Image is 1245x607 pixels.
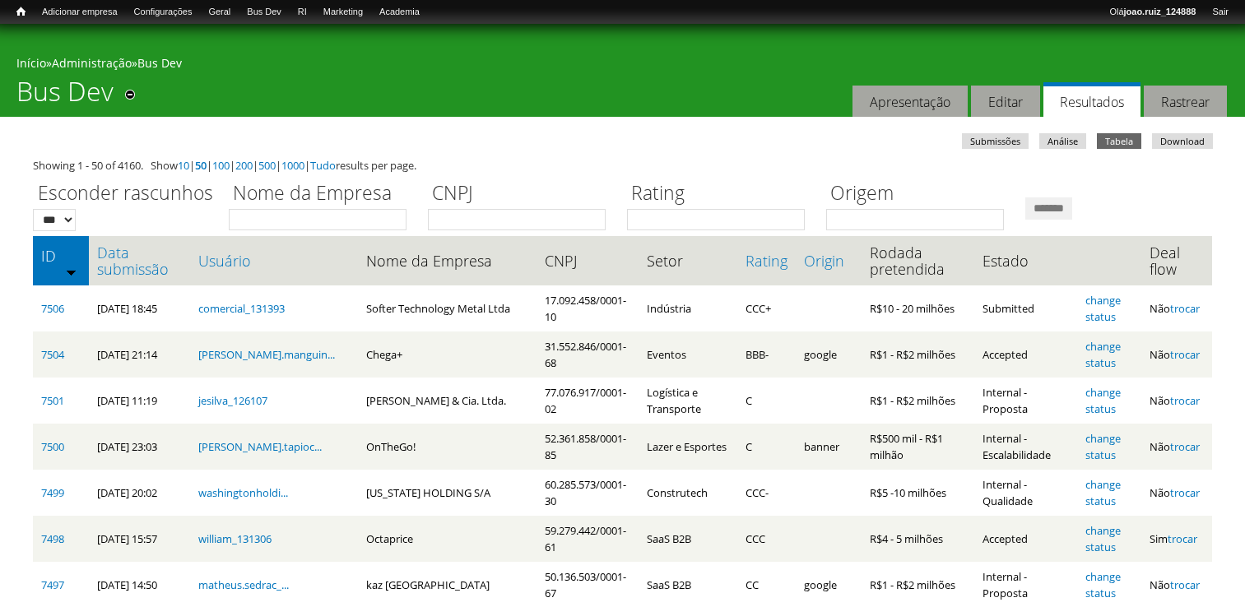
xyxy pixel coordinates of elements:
th: Setor [639,236,737,285]
a: trocar [1170,347,1200,362]
td: [DATE] 15:57 [89,516,191,562]
a: [PERSON_NAME].tapioc... [198,439,322,454]
a: Marketing [315,4,371,21]
td: C [737,378,796,424]
td: C [737,424,796,470]
a: Rating [746,253,787,269]
td: [DATE] 18:45 [89,285,191,331]
td: Indústria [639,285,737,331]
td: Não [1141,470,1212,516]
td: OnTheGo! [358,424,536,470]
img: ordem crescente [66,266,77,277]
a: 7504 [41,347,64,362]
td: 17.092.458/0001-10 [537,285,639,331]
a: comercial_131393 [198,301,285,316]
td: Sim [1141,516,1212,562]
a: Tabela [1097,133,1141,149]
a: Início [16,55,46,71]
th: Estado [974,236,1076,285]
a: change status [1085,431,1121,462]
td: [DATE] 20:02 [89,470,191,516]
a: change status [1085,385,1121,416]
a: matheus.sedrac_... [198,577,289,592]
td: Accepted [974,516,1076,562]
a: Apresentação [852,86,968,118]
td: Não [1141,285,1212,331]
a: Olájoao.ruiz_124888 [1101,4,1204,21]
a: change status [1085,339,1121,370]
a: Submissões [962,133,1029,149]
a: washingtonholdi... [198,485,288,500]
td: BBB- [737,331,796,378]
a: change status [1085,477,1121,508]
td: R$5 -10 milhões [862,470,974,516]
td: [DATE] 23:03 [89,424,191,470]
a: change status [1085,523,1121,554]
td: Submitted [974,285,1076,331]
label: Nome da Empresa [229,179,417,209]
a: change status [1085,569,1121,600]
td: CCC [737,516,796,562]
a: 100 [212,158,230,173]
a: [PERSON_NAME].manguin... [198,347,335,362]
div: Showing 1 - 50 of 4160. Show | | | | | | results per page. [33,157,1212,174]
a: Configurações [126,4,201,21]
label: Rating [627,179,815,209]
th: Nome da Empresa [358,236,536,285]
td: Eventos [639,331,737,378]
td: Não [1141,378,1212,424]
a: 10 [178,158,189,173]
a: RI [290,4,315,21]
span: Início [16,6,26,17]
a: trocar [1170,301,1200,316]
td: SaaS B2B [639,516,737,562]
a: 7506 [41,301,64,316]
td: [US_STATE] HOLDING S/A [358,470,536,516]
td: 60.285.573/0001-30 [537,470,639,516]
td: [DATE] 21:14 [89,331,191,378]
td: R$500 mil - R$1 milhão [862,424,974,470]
td: Internal - Proposta [974,378,1076,424]
a: Resultados [1043,82,1140,118]
a: 7499 [41,485,64,500]
td: google [796,331,862,378]
a: Sair [1204,4,1237,21]
a: Data submissão [97,244,183,277]
a: 1000 [281,158,304,173]
td: CCC+ [737,285,796,331]
a: Início [8,4,34,20]
td: Softer Technology Metal Ltda [358,285,536,331]
label: Origem [826,179,1015,209]
a: trocar [1168,531,1197,546]
th: Deal flow [1141,236,1212,285]
td: Octaprice [358,516,536,562]
td: Accepted [974,331,1076,378]
td: [PERSON_NAME] & Cia. Ltda. [358,378,536,424]
td: Chega+ [358,331,536,378]
a: Download [1152,133,1213,149]
td: [DATE] 11:19 [89,378,191,424]
a: Editar [971,86,1040,118]
a: 7497 [41,577,64,592]
td: 77.076.917/0001-02 [537,378,639,424]
td: banner [796,424,862,470]
td: Não [1141,424,1212,470]
td: R$4 - 5 milhões [862,516,974,562]
a: jesilva_126107 [198,393,267,408]
td: Construtech [639,470,737,516]
a: 200 [235,158,253,173]
a: 7500 [41,439,64,454]
a: Administração [52,55,132,71]
a: Geral [200,4,239,21]
label: Esconder rascunhos [33,179,218,209]
a: Rastrear [1144,86,1227,118]
a: 7501 [41,393,64,408]
th: CNPJ [537,236,639,285]
a: 50 [195,158,207,173]
td: Lazer e Esportes [639,424,737,470]
a: Tudo [310,158,336,173]
td: R$1 - R$2 milhões [862,331,974,378]
a: 7498 [41,531,64,546]
a: trocar [1170,577,1200,592]
a: ID [41,248,81,264]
